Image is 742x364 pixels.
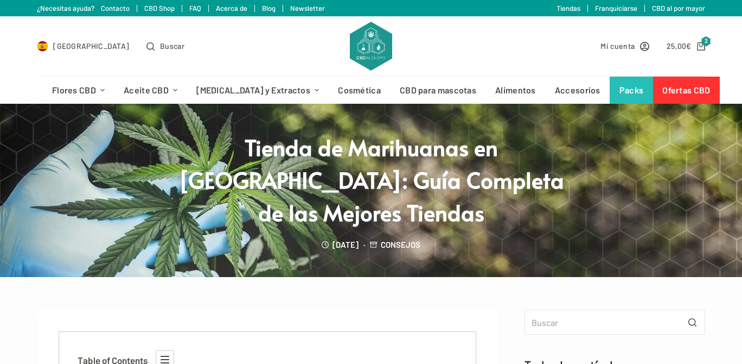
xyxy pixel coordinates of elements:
a: Alimentos [486,77,546,104]
a: CBD Shop [144,4,175,12]
img: CBD Alchemy [350,22,392,71]
a: Packs [610,77,653,104]
button: Botón de búsqueda [680,310,705,335]
h1: Tienda de Marihuanas en Madrid: Guía Completa de las Mejores Tiendas [168,131,574,229]
button: Abrir formulario de búsqueda [146,40,184,52]
a: Cosmética [329,77,391,104]
time: [DATE] [332,240,359,249]
a: Mi cuenta [600,40,649,52]
input: Buscar... [524,310,705,335]
span: [GEOGRAPHIC_DATA] [53,40,129,52]
a: Blog [262,4,276,12]
span: 2 [701,36,711,47]
a: Aceite CBD [114,77,187,104]
span: Buscar [160,40,184,52]
a: Accesorios [545,77,610,104]
a: Ofertas CBD [653,77,720,104]
img: ES Flag [37,41,48,52]
a: Flores CBD [42,77,114,104]
span: € [686,41,691,51]
a: FAQ [189,4,201,12]
a: Tiendas [556,4,580,12]
a: Consejos [381,240,420,249]
a: Newsletter [290,4,325,12]
span: Mi cuenta [600,40,635,52]
a: Carro de compra [667,40,705,52]
a: Acerca de [216,4,247,12]
a: [MEDICAL_DATA] y Extractos [187,77,329,104]
a: CBD al por mayor [652,4,705,12]
a: ¿Necesitas ayuda? Contacto [37,4,130,12]
a: Franquiciarse [595,4,637,12]
a: Select Country [37,40,129,52]
bdi: 25,00 [667,41,692,51]
a: CBD para mascotas [390,77,485,104]
nav: Menú de cabecera [42,77,699,104]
